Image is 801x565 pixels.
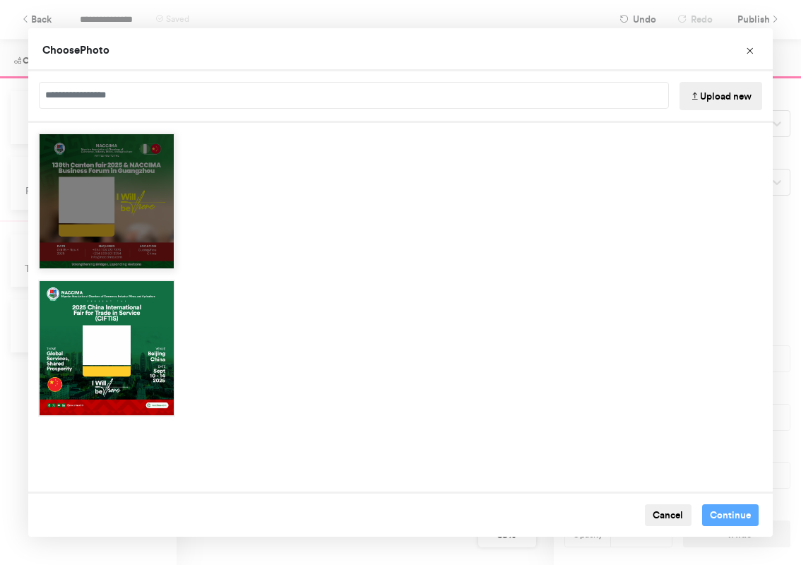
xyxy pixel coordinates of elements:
iframe: Drift Widget Chat Controller [730,494,784,548]
button: Upload new [680,82,762,110]
button: Continue [702,504,759,527]
span: Choose Photo [42,43,109,56]
button: Cancel [645,504,692,527]
div: Choose Image [28,28,773,537]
